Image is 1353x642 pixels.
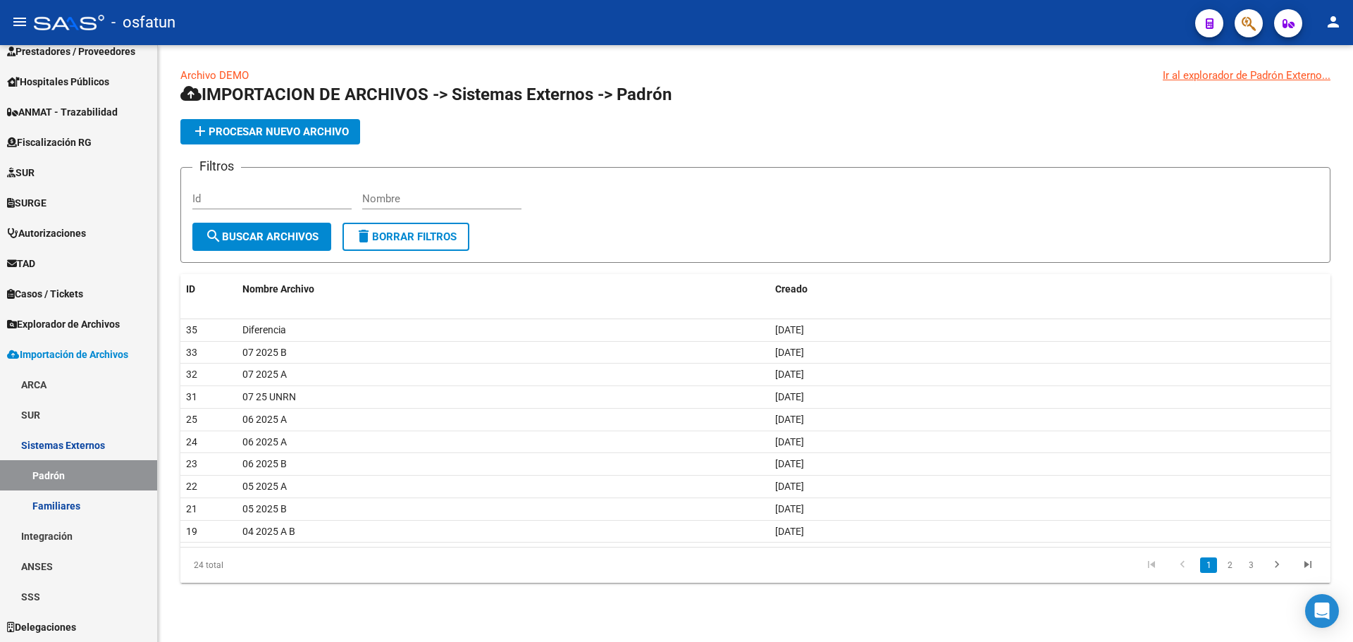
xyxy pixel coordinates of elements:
[1305,594,1339,628] div: Open Intercom Messenger
[7,619,76,635] span: Delegaciones
[775,391,804,402] span: [DATE]
[242,347,287,358] span: 07 2025 B
[1163,68,1330,83] div: Ir al explorador de Padrón Externo...
[775,436,804,447] span: [DATE]
[7,195,47,211] span: SURGE
[775,526,804,537] span: [DATE]
[1264,557,1290,573] a: go to next page
[186,414,197,425] span: 25
[770,274,1330,304] datatable-header-cell: Creado
[186,526,197,537] span: 19
[1198,553,1219,577] li: page 1
[186,369,197,380] span: 32
[237,274,770,304] datatable-header-cell: Nombre Archivo
[7,74,109,89] span: Hospitales Públicos
[242,481,287,492] span: 05 2025 A
[242,391,296,402] span: 07 25 UNRN
[1295,557,1321,573] a: go to last page
[242,503,287,514] span: 05 2025 B
[775,414,804,425] span: [DATE]
[7,104,118,120] span: ANMAT - Trazabilidad
[342,223,469,251] button: Borrar Filtros
[180,274,237,304] datatable-header-cell: ID
[242,414,287,425] span: 06 2025 A
[186,347,197,358] span: 33
[242,324,286,335] span: Diferencia
[192,125,349,138] span: Procesar nuevo archivo
[180,548,408,583] div: 24 total
[775,481,804,492] span: [DATE]
[355,230,457,243] span: Borrar Filtros
[192,156,241,176] h3: Filtros
[775,369,804,380] span: [DATE]
[1138,557,1165,573] a: go to first page
[355,228,372,245] mat-icon: delete
[7,165,35,180] span: SUR
[775,324,804,335] span: [DATE]
[186,503,197,514] span: 21
[1169,557,1196,573] a: go to previous page
[1221,557,1238,573] a: 2
[192,223,331,251] button: Buscar Archivos
[242,458,287,469] span: 06 2025 B
[7,286,83,302] span: Casos / Tickets
[180,85,672,104] span: IMPORTACION DE ARCHIVOS -> Sistemas Externos -> Padrón
[7,256,35,271] span: TAD
[186,458,197,469] span: 23
[186,283,195,295] span: ID
[1219,553,1240,577] li: page 2
[1240,553,1261,577] li: page 3
[1242,557,1259,573] a: 3
[7,44,135,59] span: Prestadores / Proveedores
[242,436,287,447] span: 06 2025 A
[186,391,197,402] span: 31
[775,458,804,469] span: [DATE]
[111,7,175,38] span: - osfatun
[205,228,222,245] mat-icon: search
[242,369,287,380] span: 07 2025 A
[7,316,120,332] span: Explorador de Archivos
[242,283,314,295] span: Nombre Archivo
[186,324,197,335] span: 35
[186,436,197,447] span: 24
[192,123,209,140] mat-icon: add
[205,230,319,243] span: Buscar Archivos
[775,503,804,514] span: [DATE]
[11,13,28,30] mat-icon: menu
[775,347,804,358] span: [DATE]
[7,226,86,241] span: Autorizaciones
[7,135,92,150] span: Fiscalización RG
[1325,13,1342,30] mat-icon: person
[7,347,128,362] span: Importación de Archivos
[1200,557,1217,573] a: 1
[180,69,249,82] a: Archivo DEMO
[242,526,295,537] span: 04 2025 A B
[186,481,197,492] span: 22
[775,283,808,295] span: Creado
[180,119,360,144] button: Procesar nuevo archivo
